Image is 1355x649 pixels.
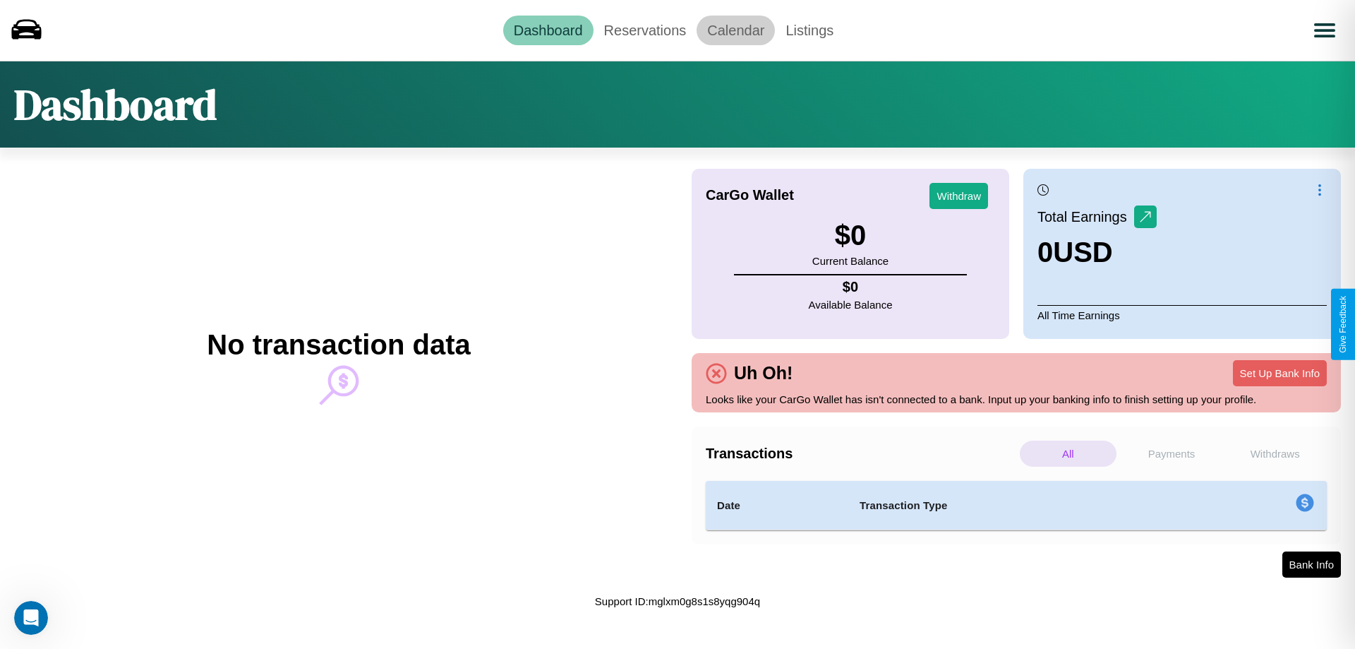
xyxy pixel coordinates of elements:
h2: No transaction data [207,329,470,361]
h1: Dashboard [14,76,217,133]
button: Set Up Bank Info [1233,360,1327,386]
a: Reservations [594,16,697,45]
table: simple table [706,481,1327,530]
iframe: Intercom live chat [14,601,48,635]
a: Listings [775,16,844,45]
p: All [1020,441,1116,467]
p: Looks like your CarGo Wallet has isn't connected to a bank. Input up your banking info to finish ... [706,390,1327,409]
p: Support ID: mglxm0g8s1s8yqg904q [595,592,760,611]
p: Payments [1124,441,1220,467]
h4: CarGo Wallet [706,187,794,203]
p: Available Balance [809,295,893,314]
p: All Time Earnings [1037,305,1327,325]
h3: $ 0 [812,220,889,251]
h4: Transaction Type [860,497,1180,514]
a: Calendar [697,16,775,45]
h3: 0 USD [1037,237,1157,268]
button: Bank Info [1282,552,1341,578]
h4: Date [717,497,837,514]
a: Dashboard [503,16,594,45]
h4: Transactions [706,446,1016,462]
button: Withdraw [929,183,988,209]
p: Total Earnings [1037,204,1134,230]
h4: $ 0 [809,279,893,295]
p: Current Balance [812,251,889,270]
h4: Uh Oh! [727,363,800,383]
div: Give Feedback [1338,296,1348,353]
button: Open menu [1305,11,1344,50]
p: Withdraws [1227,441,1323,467]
